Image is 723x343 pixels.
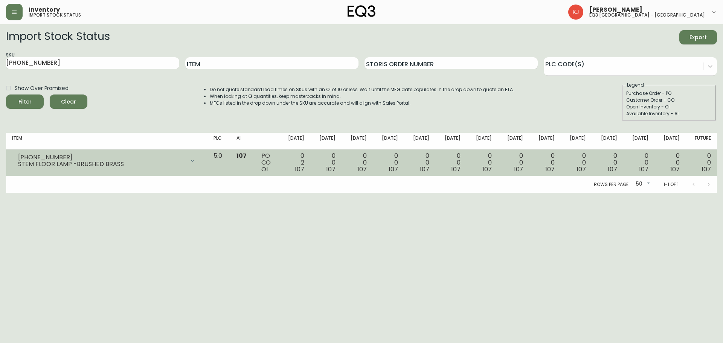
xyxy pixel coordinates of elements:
img: 24a625d34e264d2520941288c4a55f8e [568,5,583,20]
span: 107 [357,165,367,174]
th: Future [686,133,717,149]
div: 0 0 [629,152,648,173]
span: 107 [389,165,398,174]
th: [DATE] [654,133,686,149]
div: [PHONE_NUMBER] [18,154,185,161]
th: [DATE] [561,133,592,149]
span: 107 [420,165,429,174]
span: 107 [608,165,617,174]
div: 0 0 [348,152,367,173]
div: 0 0 [504,152,523,173]
span: Clear [56,97,81,107]
th: [DATE] [373,133,404,149]
div: Purchase Order - PO [626,90,712,97]
th: [DATE] [592,133,623,149]
span: 107 [639,165,648,174]
div: 0 0 [598,152,617,173]
span: 107 [545,165,555,174]
span: 107 [702,165,711,174]
legend: Legend [626,82,645,88]
p: Rows per page: [594,181,630,188]
th: [DATE] [467,133,498,149]
button: Export [679,30,717,44]
th: [DATE] [342,133,373,149]
span: 107 [295,165,304,174]
th: [DATE] [279,133,310,149]
span: OI [261,165,268,174]
button: Clear [50,95,87,109]
div: STEM FLOOR LAMP -BRUSHED BRASS [18,161,185,168]
th: [DATE] [404,133,435,149]
div: 0 0 [441,152,461,173]
div: 50 [633,178,651,191]
div: [PHONE_NUMBER]STEM FLOOR LAMP -BRUSHED BRASS [12,152,201,169]
th: [DATE] [435,133,467,149]
span: 107 [482,165,492,174]
span: Show Over Promised [15,84,69,92]
h5: eq3 [GEOGRAPHIC_DATA] - [GEOGRAPHIC_DATA] [589,13,705,17]
img: logo [348,5,375,17]
th: PLC [207,133,230,149]
li: Do not quote standard lead times on SKUs with an OI of 10 or less. Wait until the MFG date popula... [210,86,514,93]
div: Filter [18,97,32,107]
span: 107 [577,165,586,174]
div: 0 0 [316,152,336,173]
span: 107 [670,165,680,174]
div: Open Inventory - OI [626,104,712,110]
li: When looking at OI quantities, keep masterpacks in mind. [210,93,514,100]
th: AI [230,133,255,149]
div: 0 0 [535,152,554,173]
div: 0 0 [473,152,492,173]
span: [PERSON_NAME] [589,7,642,13]
p: 1-1 of 1 [664,181,679,188]
span: Export [685,33,711,42]
h2: Import Stock Status [6,30,110,44]
span: Inventory [29,7,60,13]
span: 107 [514,165,523,174]
button: Filter [6,95,44,109]
div: 0 0 [660,152,680,173]
li: MFGs listed in the drop down under the SKU are accurate and will align with Sales Portal. [210,100,514,107]
div: 0 0 [379,152,398,173]
h5: import stock status [29,13,81,17]
span: 107 [236,151,247,160]
th: Item [6,133,207,149]
span: 107 [451,165,461,174]
td: 5.0 [207,149,230,176]
th: [DATE] [623,133,654,149]
span: 107 [326,165,336,174]
div: Customer Order - CO [626,97,712,104]
div: PO CO [261,152,273,173]
div: 0 0 [410,152,429,173]
div: Available Inventory - AI [626,110,712,117]
div: 0 0 [567,152,586,173]
th: [DATE] [498,133,529,149]
div: 0 0 [692,152,711,173]
th: [DATE] [529,133,560,149]
th: [DATE] [310,133,342,149]
div: 0 2 [285,152,304,173]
